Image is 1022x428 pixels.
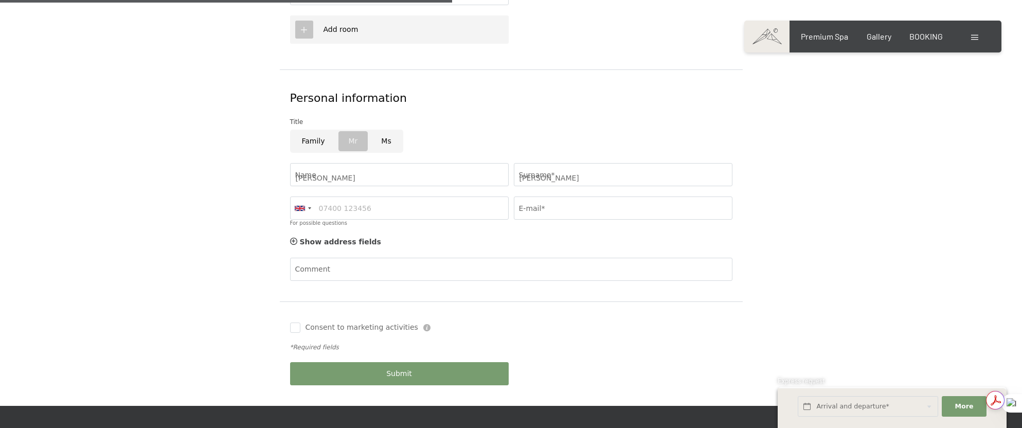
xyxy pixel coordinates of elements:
button: More [942,396,986,417]
span: More [955,402,974,411]
span: Submit [386,369,412,379]
div: Personal information [290,91,732,106]
span: Consent to marketing activities [306,323,418,333]
a: BOOKING [909,31,943,41]
a: Premium Spa [801,31,848,41]
div: *Required fields [290,343,732,352]
label: For possible questions [290,220,347,226]
a: Gallery [867,31,891,41]
span: Show address fields [300,238,381,246]
div: United Kingdom: +44 [291,197,314,219]
button: Submit [290,362,509,385]
span: Express request [778,377,825,385]
input: 07400 123456 [290,197,509,220]
div: Title [290,117,732,127]
span: Add room [324,25,358,33]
